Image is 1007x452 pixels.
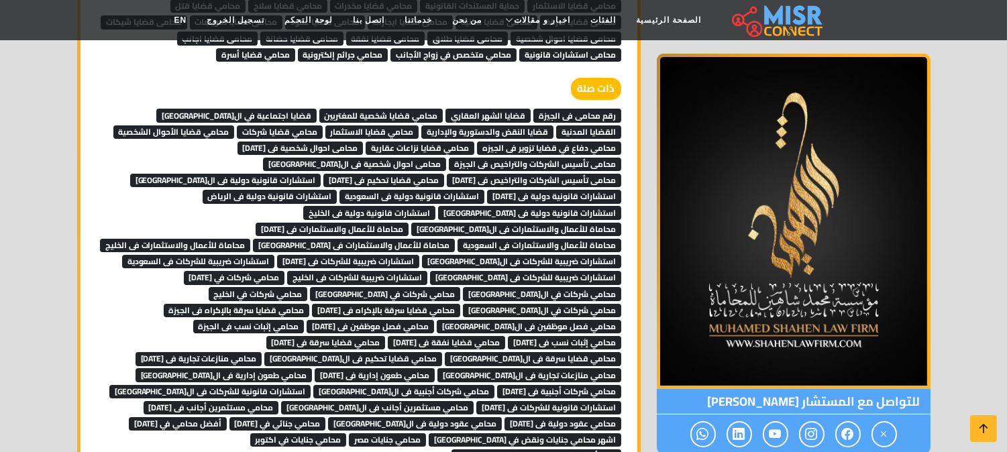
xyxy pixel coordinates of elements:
a: محاماة للأعمال والاستثمارات فى [GEOGRAPHIC_DATA] [253,234,455,254]
a: محامي مستثمرين أجانب فى [DATE] [144,396,279,416]
span: محامي قضايا أسرة [216,48,295,62]
a: محامي منازعات تجارية فى [DATE] [136,347,262,368]
span: محامي قضايا الأحوال الشخصية [113,125,235,139]
img: المستشار محمد شاهين [657,54,931,389]
a: من نحن [442,7,492,33]
img: main.misr_connect [732,3,822,37]
span: محامي فصل موظفين فى [DATE] [307,320,434,333]
a: القضايا المدنية [556,121,621,141]
span: استشارات قانونية دولية فى الخليخ [303,206,435,219]
span: رقم محامى فى الجيزة [533,109,621,122]
a: محامي عقود دولية فى [DATE] [505,412,621,433]
a: محامي دفاع في قضايا تزوير فى الجيزه [477,137,621,157]
a: محامي قضايا أسرة [216,44,295,64]
a: محامي قضايا سرقة بالإكراه فى [DATE] [312,299,460,319]
span: محامي قضايا الاستثمار [325,125,419,139]
span: محامي قضايا تحكيم فى ال[GEOGRAPHIC_DATA] [264,352,442,365]
span: محامي شركات في ال[GEOGRAPHIC_DATA] [463,304,621,317]
span: محامي قضايا سرقة بالإكراه فى الجيزة [164,304,310,317]
a: اتصل بنا [343,7,394,33]
a: محامي إثبات نسب فى الجيزة [193,315,305,335]
span: قضايا اجتماعية في ال[GEOGRAPHIC_DATA] [156,109,317,122]
a: تسجيل الخروج [197,7,274,33]
a: استشارات ضريبية للشركات فى ال[GEOGRAPHIC_DATA] [422,250,621,270]
a: محاماة للأعمال والاستثمارات فى ال[GEOGRAPHIC_DATA] [411,218,621,238]
span: محامي جنايات مصر [349,433,426,447]
span: محاماة للأعمال والاستثمارات فى ال[GEOGRAPHIC_DATA] [411,223,621,236]
a: استشارات قانونية للشركات فى ال[GEOGRAPHIC_DATA] [109,380,311,400]
span: محامي قضايا سرقة فى ال[GEOGRAPHIC_DATA] [445,352,621,365]
a: محامي شركات أجنبية فى ال[GEOGRAPHIC_DATA] [313,380,494,400]
span: استشارات ضريبية للشركات فى ال[GEOGRAPHIC_DATA] [422,255,621,268]
a: محامى احوال شخصية فى ال[GEOGRAPHIC_DATA] [263,153,446,173]
span: اخبار و مقالات [514,14,570,26]
span: استشارات ضريبية للشركات فى السعودية [122,255,275,268]
span: استشارات قانونية دولية فى ال[GEOGRAPHIC_DATA] [130,174,321,187]
a: استشارات قانونية دولية فى [DATE] [487,185,621,205]
span: محامى احوال شخصية فى ال[GEOGRAPHIC_DATA] [263,158,446,171]
a: استشارات ضريبية للشركات فى [DATE] [277,250,419,270]
span: محامي فصل موظفين فى ال[GEOGRAPHIC_DATA] [437,320,621,333]
span: قضايا النقض والدستورية والإدارية [421,125,553,139]
a: محامي قضايا شركات [237,121,323,141]
span: محامي منازعات تجارية فى [DATE] [136,352,262,365]
a: محامي جنايات في اكتوبر [250,429,347,449]
a: محامي طعون إدارية فى [DATE] [315,364,435,384]
a: محاماة للأعمال والاستثمارات فى [DATE] [256,218,409,238]
span: محامي شركات في [DATE] [184,271,285,284]
span: القضايا المدنية [556,125,621,139]
span: اشهر محامي جنايات ونقض في [GEOGRAPHIC_DATA] [429,433,621,447]
a: استشارات قانونية دولية فى ال[GEOGRAPHIC_DATA] [130,169,321,189]
a: قضايا اجتماعية في ال[GEOGRAPHIC_DATA] [156,105,317,125]
span: محامي مستثمرين أجانب فى ال[GEOGRAPHIC_DATA] [281,401,474,414]
span: محامي طعون إدارية فى [DATE] [315,368,435,382]
a: محامي قضايا سرقة بالإكراه فى الجيزة [164,299,310,319]
span: محامي شركات أجنبية فى [DATE] [497,385,621,398]
a: محامي منازعات تجارية فى ال[GEOGRAPHIC_DATA] [437,364,621,384]
span: محامي عقود دولية فى [DATE] [505,417,621,431]
span: محاماة للأعمال والاستثمارات فى [DATE] [256,223,409,236]
a: محامي شركات في ال[GEOGRAPHIC_DATA] [463,299,621,319]
a: استشارات قانونية للشركات فى [DATE] [476,396,621,416]
span: استشارات ضريبية للشركات فى [GEOGRAPHIC_DATA] [430,271,621,284]
span: محامي قضايا شخصية للمغتربين [319,109,443,122]
span: محامى تأسيس الشركات والتراخيص فى [DATE] [447,174,621,187]
span: محامي عقود دولية فى ال[GEOGRAPHIC_DATA] [328,417,502,431]
span: محامي شركات في الخليج [209,287,308,300]
span: أفضل محامي في [DATE] [129,417,227,431]
span: محامي جنائي في [DATE] [229,417,326,431]
a: محامي فصل موظفين فى ال[GEOGRAPHIC_DATA] [437,315,621,335]
span: محامي متخصص في زواج الأجانب [390,48,517,62]
a: محامي متخصص في زواج الأجانب [390,44,517,64]
a: محامي قضايا شخصية للمغتربين [319,105,443,125]
span: محامي دفاع في قضايا تزوير فى الجيزه [477,142,621,155]
a: محامي قضايا تحكيم فى ال[GEOGRAPHIC_DATA] [264,347,442,368]
span: محامي شركات أجنبية فى ال[GEOGRAPHIC_DATA] [313,385,494,398]
a: قضايا الشهر العقاري [445,105,531,125]
span: محاماة للأعمال والاستثمارات فى السعودية [458,239,621,252]
span: محامي قضايا نفقة فى [DATE] [388,336,505,349]
a: محامي قضايا الأحوال الشخصية [113,121,235,141]
span: استشارات ضريبية للشركات فى [DATE] [277,255,419,268]
a: محامي شركات في ال[GEOGRAPHIC_DATA] [463,283,621,303]
span: للتواصل مع المستشار [PERSON_NAME] [657,389,931,414]
span: محامي مستثمرين أجانب فى [DATE] [144,401,279,414]
span: استشارات قانونية دولية فى [GEOGRAPHIC_DATA] [438,206,621,219]
a: استشارات ضريبية للشركات فى الخليج [287,266,427,286]
a: محامي شركات في الخليج [209,283,308,303]
a: محامي قضايا سرقة فى [DATE] [266,331,386,351]
span: محامي قضايا نزاعات عقارية [366,142,474,155]
a: محامي جنايات مصر [349,429,426,449]
span: محامي إثبات نسب فى [DATE] [508,336,621,349]
span: استشارات قانونية دولية فى السعودية [339,190,484,203]
span: محامي جرائم إلكترونية [298,48,388,62]
span: محامي جنايات في اكتوبر [250,433,347,447]
a: لوحة التحكم [274,7,342,33]
a: محاماة للأعمال والاستثمارات فى السعودية [458,234,621,254]
a: استشارات قانونية دولية فى الخليخ [303,202,435,222]
a: محامى تأسيس الشركات والتراخيص فى الجيزة [449,153,621,173]
a: اشهر محامي جنايات ونقض في [GEOGRAPHIC_DATA] [429,429,621,449]
span: استشارات ضريبية للشركات فى الخليج [287,271,427,284]
strong: ذات صلة [571,78,621,100]
a: استشارات قانونية دولية فى السعودية [339,185,484,205]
